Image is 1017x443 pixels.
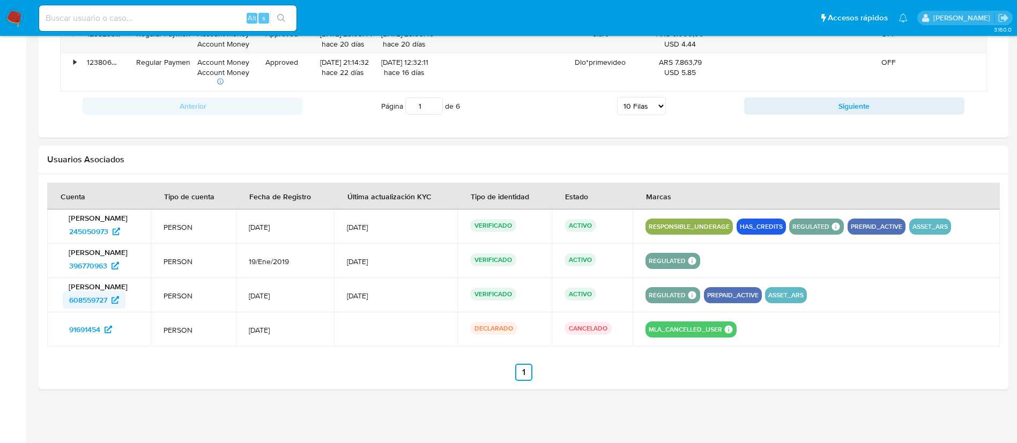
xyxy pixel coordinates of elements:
h2: Usuarios Asociados [47,154,1000,165]
p: micaela.pliatskas@mercadolibre.com [933,13,994,23]
span: s [262,13,265,23]
span: Alt [248,13,256,23]
button: search-icon [270,11,292,26]
input: Buscar usuario o caso... [39,11,296,25]
a: Notificaciones [899,13,908,22]
a: Salir [998,12,1009,24]
span: 3.160.0 [994,25,1012,34]
span: Accesos rápidos [828,12,888,24]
